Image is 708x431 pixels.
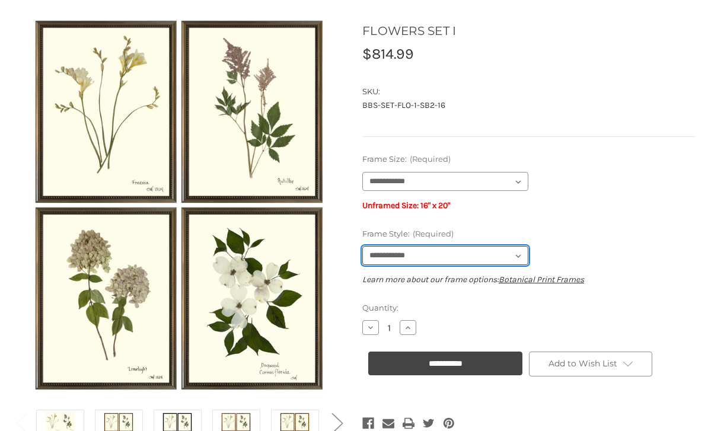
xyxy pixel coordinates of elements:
[362,99,696,111] dd: BBS-SET-FLO-1-SB2-16
[362,86,693,98] dt: SKU:
[529,352,652,376] a: Add to Wish List
[362,228,696,240] label: Frame Style:
[362,273,696,286] p: Learn more about our frame options:
[410,154,451,164] small: (Required)
[362,154,696,165] label: Frame Size:
[362,22,696,40] h1: FLOWERS SET I
[499,274,584,285] a: Botanical Print Frames
[362,45,414,62] span: $814.99
[413,229,454,238] small: (Required)
[31,9,327,400] img: Unframed
[362,199,696,212] p: Unframed Size: 16" x 20"
[362,302,696,314] label: Quantity:
[548,358,617,369] span: Add to Wish List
